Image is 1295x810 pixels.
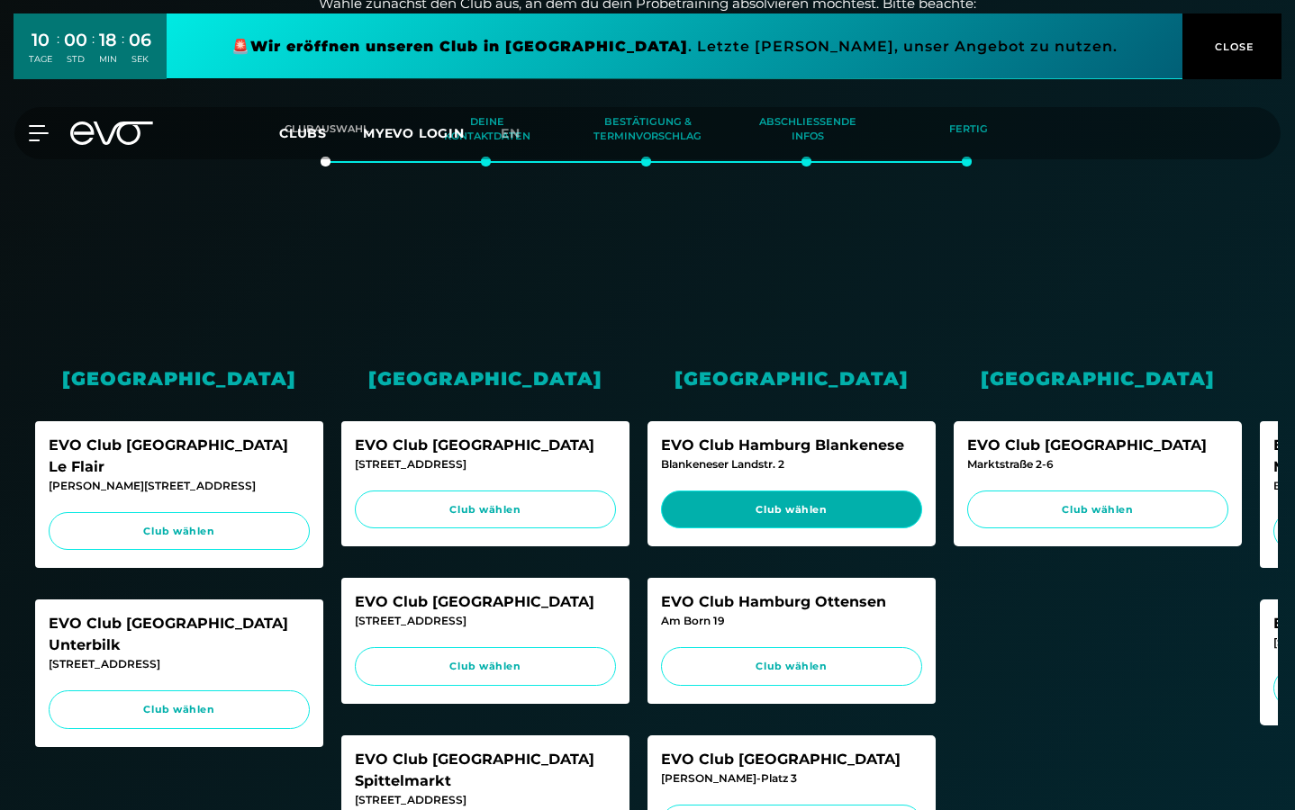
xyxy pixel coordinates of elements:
[501,123,542,144] a: en
[92,29,95,76] div: :
[967,435,1228,456] div: EVO Club [GEOGRAPHIC_DATA]
[49,656,310,672] div: [STREET_ADDRESS]
[64,53,87,66] div: STD
[341,364,629,392] div: [GEOGRAPHIC_DATA]
[678,659,905,674] span: Club wählen
[355,435,616,456] div: EVO Club [GEOGRAPHIC_DATA]
[355,749,616,792] div: EVO Club [GEOGRAPHIC_DATA] Spittelmarkt
[363,125,465,141] a: MYEVO LOGIN
[661,770,922,787] div: [PERSON_NAME]-Platz 3
[355,647,616,686] a: Club wählen
[49,435,310,478] div: EVO Club [GEOGRAPHIC_DATA] Le Flair
[501,125,521,141] span: en
[967,490,1228,529] a: Club wählen
[29,53,52,66] div: TAGE
[66,524,293,539] span: Club wählen
[355,456,616,472] div: [STREET_ADDRESS]
[122,29,124,76] div: :
[35,364,323,392] div: [GEOGRAPHIC_DATA]
[661,647,922,686] a: Club wählen
[129,53,151,66] div: SEK
[279,124,363,141] a: Clubs
[661,613,922,629] div: Am Born 19
[984,502,1211,517] span: Club wählen
[661,435,922,456] div: EVO Club Hamburg Blankenese
[661,456,922,472] div: Blankeneser Landstr. 2
[1210,39,1254,55] span: CLOSE
[355,792,616,808] div: [STREET_ADDRESS]
[661,591,922,613] div: EVO Club Hamburg Ottensen
[99,27,117,53] div: 18
[661,490,922,529] a: Club wählen
[954,364,1242,392] div: [GEOGRAPHIC_DATA]
[355,591,616,613] div: EVO Club [GEOGRAPHIC_DATA]
[57,29,59,76] div: :
[355,490,616,529] a: Club wählen
[661,749,922,770] div: EVO Club [GEOGRAPHIC_DATA]
[66,702,293,717] span: Club wählen
[355,613,616,629] div: [STREET_ADDRESS]
[49,690,310,729] a: Club wählen
[49,478,310,494] div: [PERSON_NAME][STREET_ADDRESS]
[49,613,310,656] div: EVO Club [GEOGRAPHIC_DATA] Unterbilk
[49,512,310,551] a: Club wählen
[372,659,599,674] span: Club wählen
[29,27,52,53] div: 10
[64,27,87,53] div: 00
[129,27,151,53] div: 06
[279,125,327,141] span: Clubs
[678,502,905,517] span: Club wählen
[1182,13,1281,79] button: CLOSE
[372,502,599,517] span: Club wählen
[967,456,1228,472] div: Marktstraße 2-6
[99,53,117,66] div: MIN
[647,364,936,392] div: [GEOGRAPHIC_DATA]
